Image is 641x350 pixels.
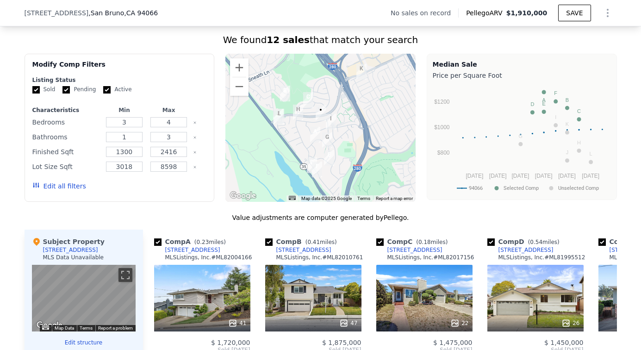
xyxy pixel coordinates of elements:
[42,325,49,330] button: Keyboard shortcuts
[387,246,442,254] div: [STREET_ADDRESS]
[103,86,131,94] label: Active
[149,106,189,114] div: Max
[32,76,207,84] div: Listing Status
[487,246,554,254] a: [STREET_ADDRESS]
[104,106,144,114] div: Min
[193,136,197,139] button: Clear
[165,246,220,254] div: [STREET_ADDRESS]
[103,86,111,94] input: Active
[433,82,611,198] div: A chart.
[412,239,451,245] span: ( miles)
[518,133,523,139] text: G
[322,132,332,148] div: 381 Lowell Ave
[326,114,336,130] div: 2261 Whitman Way
[265,246,331,254] a: [STREET_ADDRESS]
[310,127,320,143] div: 2491 Rosewood Dr
[274,109,284,125] div: 830 Skycrest Dr
[193,121,197,125] button: Clear
[32,106,100,114] div: Characteristics
[197,239,209,245] span: 0.23
[32,116,100,129] div: Bedrooms
[98,325,133,331] a: Report a problem
[542,97,546,103] text: A
[391,8,458,18] div: No sales on record
[80,325,93,331] a: Terms (opens in new tab)
[280,86,290,101] div: 1540 Claremont Dr
[32,265,136,331] div: Map
[504,185,539,191] text: Selected Comp
[62,86,96,94] label: Pending
[558,185,599,191] text: Unselected Comp
[293,105,303,120] div: 2580 Princeton Dr
[191,239,230,245] span: ( miles)
[554,90,557,96] text: F
[230,77,249,96] button: Zoom out
[558,5,591,21] button: SAVE
[433,69,611,82] div: Price per Square Foot
[437,150,449,156] text: $800
[228,190,258,202] a: Open this area in Google Maps (opens a new window)
[265,237,341,246] div: Comp B
[376,196,413,201] a: Report a map error
[25,8,89,18] span: [STREET_ADDRESS]
[511,173,529,179] text: [DATE]
[25,213,617,222] div: Value adjustments are computer generated by Pellego .
[450,319,468,328] div: 22
[32,160,100,173] div: Lot Size Sqft
[544,339,584,346] span: $ 1,450,000
[312,162,322,177] div: 3320 Crestmoor Dr
[558,173,576,179] text: [DATE]
[276,246,331,254] div: [STREET_ADDRESS]
[376,246,442,254] a: [STREET_ADDRESS]
[32,86,40,94] input: Sold
[469,185,483,191] text: 94066
[577,140,581,145] text: H
[498,254,585,261] div: MLSListings, Inc. # ML81995512
[524,239,563,245] span: ( miles)
[487,237,563,246] div: Comp D
[165,254,252,261] div: MLSListings, Inc. # ML82004166
[376,237,452,246] div: Comp C
[88,8,158,18] span: , San Bruno
[302,239,341,245] span: ( miles)
[267,34,310,45] strong: 12 sales
[555,114,556,120] text: I
[32,86,56,94] label: Sold
[566,150,568,155] text: J
[124,9,158,17] span: , CA 94066
[32,237,105,246] div: Subject Property
[322,339,361,346] span: $ 1,875,000
[32,131,100,144] div: Bathrooms
[316,105,326,121] div: 2340 Princeton Dr
[542,101,545,106] text: E
[193,165,197,169] button: Clear
[307,239,320,245] span: 0.41
[118,268,132,282] button: Toggle fullscreen view
[228,190,258,202] img: Google
[466,173,483,179] text: [DATE]
[561,319,579,328] div: 26
[154,246,220,254] a: [STREET_ADDRESS]
[25,33,617,46] div: We found that match your search
[589,151,592,156] text: L
[43,254,104,261] div: MLS Data Unavailable
[62,86,70,94] input: Pending
[498,246,554,254] div: [STREET_ADDRESS]
[324,150,334,166] div: 2311 Bennington Dr
[530,101,534,107] text: D
[43,246,98,254] div: [STREET_ADDRESS]
[598,4,617,22] button: Show Options
[303,92,313,108] div: 2480 Lexington Way
[489,173,506,179] text: [DATE]
[32,181,86,191] button: Edit all filters
[434,124,450,131] text: $1000
[193,150,197,154] button: Clear
[32,145,100,158] div: Finished Sqft
[356,64,367,80] div: 1694 Hickory Ave
[289,196,295,200] button: Keyboard shortcuts
[34,319,65,331] img: Google
[32,265,136,331] div: Street View
[307,157,317,173] div: 512 Skyline Blvd
[387,254,474,261] div: MLSListings, Inc. # ML82017156
[32,339,136,346] button: Edit structure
